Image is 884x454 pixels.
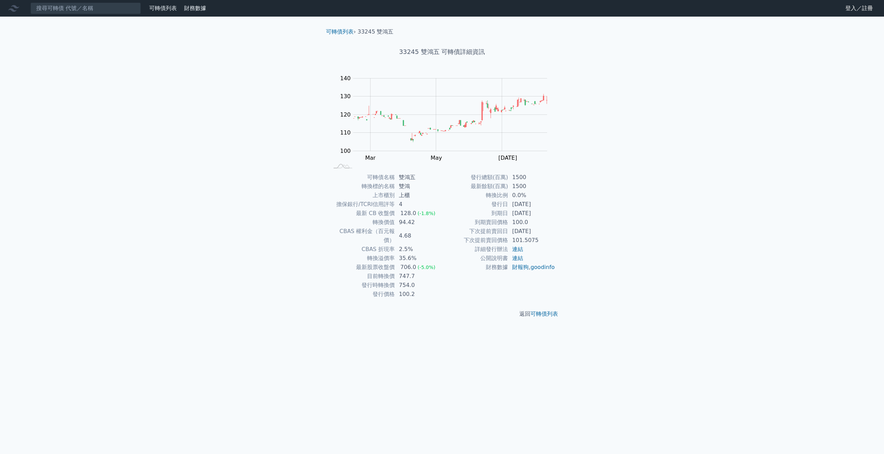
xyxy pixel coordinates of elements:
a: 財務數據 [184,5,206,11]
span: (-1.8%) [417,211,435,216]
td: 擔保銀行/TCRI信用評等 [329,200,395,209]
td: 雙鴻五 [395,173,442,182]
a: 財報狗 [512,264,529,270]
g: Chart [337,75,558,161]
li: 33245 雙鴻五 [358,28,394,36]
td: 94.42 [395,218,442,227]
td: 4 [395,200,442,209]
td: , [508,263,555,272]
td: 上市櫃別 [329,191,395,200]
td: 最新餘額(百萬) [442,182,508,191]
td: [DATE] [508,209,555,218]
td: 轉換溢價率 [329,254,395,263]
td: 到期賣回價格 [442,218,508,227]
td: 100.0 [508,218,555,227]
td: [DATE] [508,200,555,209]
li: › [326,28,356,36]
td: 最新股票收盤價 [329,263,395,272]
td: 1500 [508,182,555,191]
td: 發行總額(百萬) [442,173,508,182]
td: 轉換標的名稱 [329,182,395,191]
div: 128.0 [399,209,417,218]
td: 下次提前賣回日 [442,227,508,236]
td: 財務數據 [442,263,508,272]
a: 可轉債列表 [326,28,354,35]
td: 4.68 [395,227,442,245]
td: CBAS 權利金（百元報價） [329,227,395,245]
td: 發行價格 [329,290,395,299]
p: 返回 [320,310,564,318]
td: 747.7 [395,272,442,281]
h1: 33245 雙鴻五 可轉債詳細資訊 [320,47,564,57]
td: 0.0% [508,191,555,200]
span: (-5.0%) [417,265,435,270]
tspan: 110 [340,129,351,136]
td: 轉換比例 [442,191,508,200]
td: 公開說明書 [442,254,508,263]
td: 下次提前賣回價格 [442,236,508,245]
td: [DATE] [508,227,555,236]
td: 100.2 [395,290,442,299]
a: 可轉債列表 [530,311,558,317]
tspan: Mar [365,155,376,161]
a: 連結 [512,246,523,252]
div: 706.0 [399,263,417,272]
tspan: 130 [340,93,351,100]
tspan: May [431,155,442,161]
tspan: 100 [340,148,351,154]
td: 101.5075 [508,236,555,245]
td: 發行日 [442,200,508,209]
tspan: 120 [340,111,351,118]
input: 搜尋可轉債 代號／名稱 [30,2,141,14]
td: 1500 [508,173,555,182]
td: 2.5% [395,245,442,254]
td: 可轉債名稱 [329,173,395,182]
td: 詳細發行辦法 [442,245,508,254]
a: 連結 [512,255,523,261]
td: 754.0 [395,281,442,290]
td: 最新 CB 收盤價 [329,209,395,218]
a: goodinfo [530,264,555,270]
a: 可轉債列表 [149,5,177,11]
td: 上櫃 [395,191,442,200]
td: 發行時轉換價 [329,281,395,290]
tspan: [DATE] [498,155,517,161]
td: 到期日 [442,209,508,218]
td: 轉換價值 [329,218,395,227]
tspan: 140 [340,75,351,82]
td: 目前轉換價 [329,272,395,281]
td: 雙鴻 [395,182,442,191]
td: 35.6% [395,254,442,263]
a: 登入／註冊 [840,3,878,14]
td: CBAS 折現率 [329,245,395,254]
